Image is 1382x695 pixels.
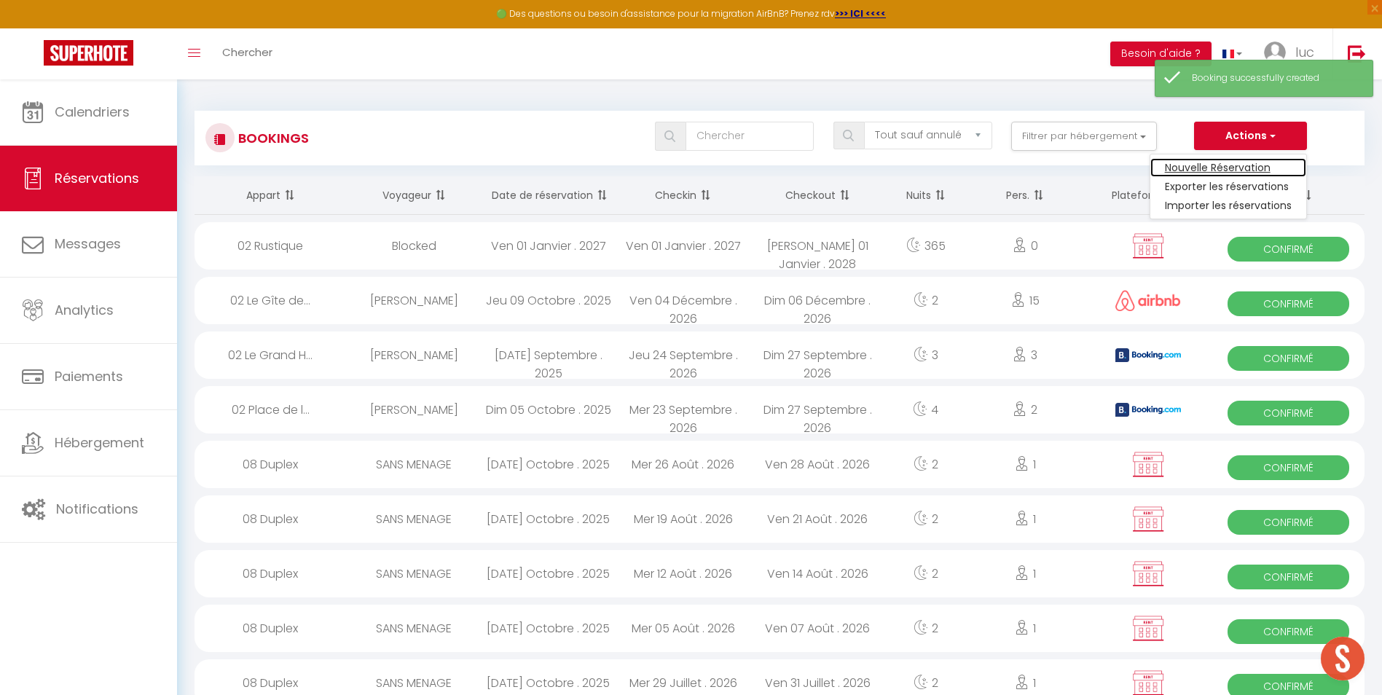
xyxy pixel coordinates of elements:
th: Sort by booking date [481,176,616,215]
button: Besoin d'aide ? [1110,42,1212,66]
span: Messages [55,235,121,253]
th: Sort by rentals [195,176,347,215]
th: Sort by checkout [750,176,885,215]
input: Chercher [686,122,814,151]
button: Filtrer par hébergement [1011,122,1157,151]
h3: Bookings [235,122,309,154]
span: Chercher [222,44,272,60]
button: Actions [1194,122,1306,151]
span: luc [1295,43,1314,61]
a: Exporter les réservations [1150,177,1306,196]
th: Sort by channel [1084,176,1213,215]
th: Sort by people [967,176,1084,215]
span: Hébergement [55,433,144,452]
a: ... luc [1253,28,1332,79]
img: ... [1264,42,1286,63]
div: Ouvrir le chat [1321,637,1365,680]
span: Notifications [56,500,138,518]
img: Super Booking [44,40,133,66]
div: Booking successfully created [1192,71,1358,85]
span: Réservations [55,169,139,187]
a: Chercher [211,28,283,79]
span: Analytics [55,301,114,319]
a: >>> ICI <<<< [835,7,886,20]
th: Sort by checkin [616,176,750,215]
img: logout [1348,44,1366,63]
th: Sort by guest [347,176,482,215]
a: Importer les réservations [1150,196,1306,215]
span: Calendriers [55,103,130,121]
a: Nouvelle Réservation [1150,158,1306,177]
span: Paiements [55,367,123,385]
th: Sort by nights [885,176,967,215]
